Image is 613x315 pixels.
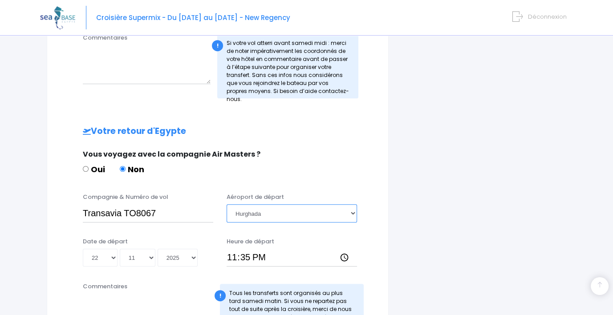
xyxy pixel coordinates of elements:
input: Oui [83,166,89,172]
span: Vous voyagez avec la compagnie Air Masters ? [83,149,260,159]
label: Compagnie & Numéro de vol [83,193,168,202]
h2: Votre retour d'Egypte [65,126,370,137]
span: Croisière Supermix - Du [DATE] au [DATE] - New Regency [96,13,290,22]
label: Date de départ [83,237,128,246]
div: Si votre vol atterri avant samedi midi : merci de noter impérativement les coordonnés de votre hô... [217,34,358,98]
div: ! [212,40,223,51]
label: Commentaires [83,282,127,291]
label: Heure de départ [227,237,274,246]
label: Aéroport de départ [227,193,284,202]
input: Non [120,166,126,172]
label: Oui [83,163,105,175]
label: Commentaires [83,33,127,42]
label: Non [120,163,144,175]
span: Déconnexion [528,12,567,21]
div: ! [215,290,226,301]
